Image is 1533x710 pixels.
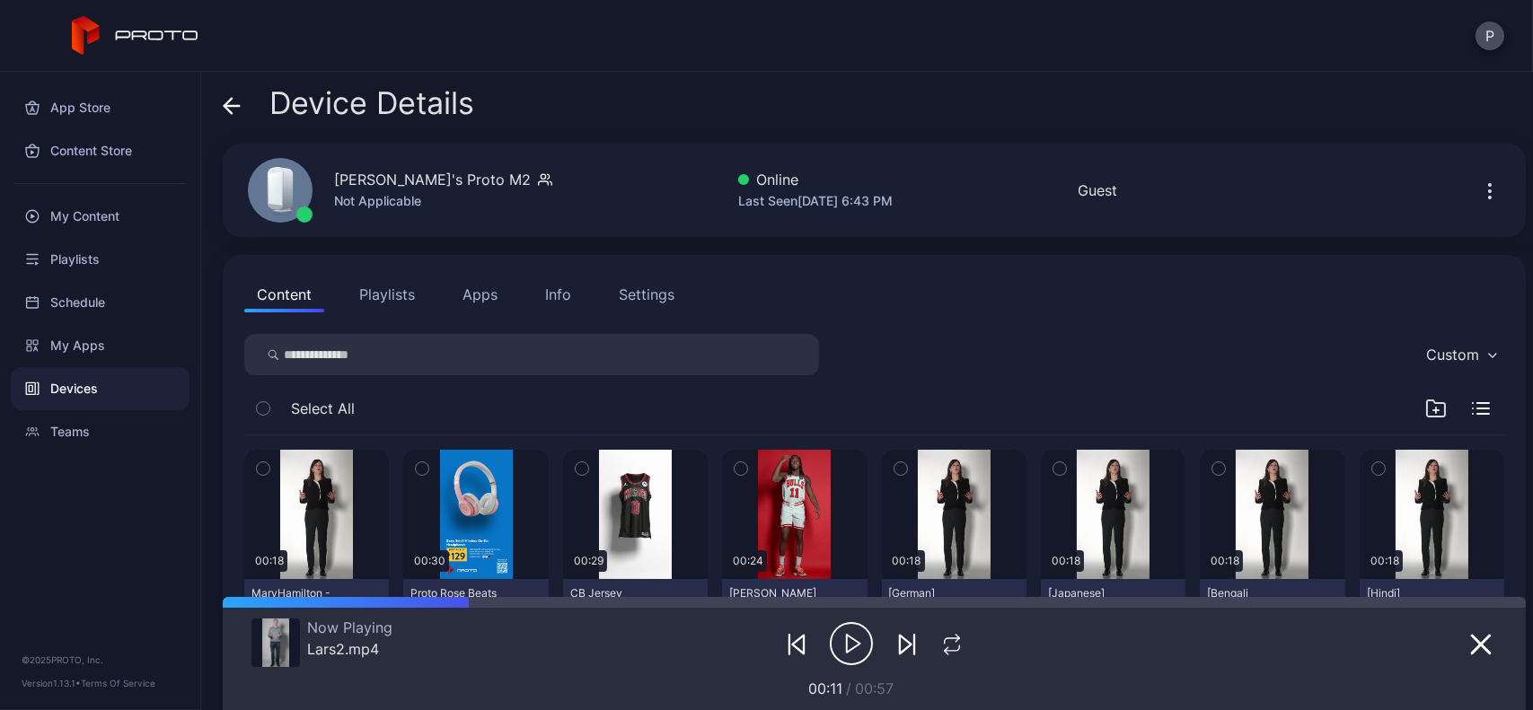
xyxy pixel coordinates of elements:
div: Last Seen [DATE] 6:43 PM [738,190,893,212]
div: Online [738,169,893,190]
div: Now Playing [307,618,392,636]
div: [Bengali (India)] MaryHamilton - Welcome to San Fransisco.mp4 [1207,586,1306,615]
a: My Apps [11,324,189,367]
a: Terms Of Service [81,678,155,688]
button: Settings [606,276,687,312]
button: CB Jersey Statement Black.mp4[DATE] [563,579,708,637]
a: App Store [11,86,189,129]
span: Device Details [269,86,474,120]
a: Schedule [11,281,189,324]
div: [Hindi] MaryHamilton - Welcome to San Fransisco.mp4 [1367,586,1466,615]
button: MaryHamilton - Welcome to [GEOGRAPHIC_DATA][PERSON_NAME]mp4[DATE] [244,579,389,637]
button: [Bengali ([GEOGRAPHIC_DATA])] MaryHamilton - Welcome to [PERSON_NAME][GEOGRAPHIC_DATA]mp4[DATE] [1200,579,1344,637]
button: Playlists [347,276,427,312]
a: Playlists [11,238,189,281]
a: Devices [11,367,189,410]
div: Custom [1426,346,1479,364]
div: Lars2.mp4 [307,640,392,658]
div: © 2025 PROTO, Inc. [22,653,179,667]
span: / [846,679,851,697]
div: CB Jersey Statement Black.mp4 [570,586,669,615]
a: My Content [11,195,189,238]
div: Settings [619,284,674,305]
button: [Japanese] MaryHamilton - Welcome to [GEOGRAPHIC_DATA][PERSON_NAME](1).mp4[DATE] [1041,579,1185,637]
div: CB Ayo Dosunmu 3.mp4 [729,586,828,615]
button: Apps [450,276,510,312]
button: Content [244,276,324,312]
button: Custom [1417,334,1504,375]
span: 00:11 [808,679,842,697]
span: Version 1.13.1 • [22,678,81,688]
div: [PERSON_NAME]'s Proto M2 [334,169,531,190]
div: Not Applicable [334,190,552,212]
button: Info [533,276,584,312]
span: Select All [291,398,355,419]
button: [German] MaryHamilton - Welcome to [GEOGRAPHIC_DATA][PERSON_NAME]mp4[DATE] [882,579,1026,637]
div: [German] MaryHamilton - Welcome to San Fransisco.mp4 [889,586,988,615]
button: [Hindi] MaryHamilton - Welcome to [GEOGRAPHIC_DATA][PERSON_NAME]mp4[DATE] [1360,579,1504,637]
span: 00:57 [855,679,894,697]
div: Info [545,284,571,305]
a: Content Store [11,129,189,172]
div: [Japanese] MaryHamilton - Welcome to San Fransisco(1).mp4 [1048,586,1147,615]
button: [PERSON_NAME] [PERSON_NAME] 3.mp4[DATE] [722,579,867,637]
div: Guest [1078,180,1117,201]
div: Proto Rose Beats (P) QR [410,586,509,615]
button: Proto Rose Beats (P) QR[DATE] [403,579,548,637]
div: MaryHamilton - Welcome to San Fransisco.mp4 [251,586,350,615]
button: P [1476,22,1504,50]
a: Teams [11,410,189,453]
